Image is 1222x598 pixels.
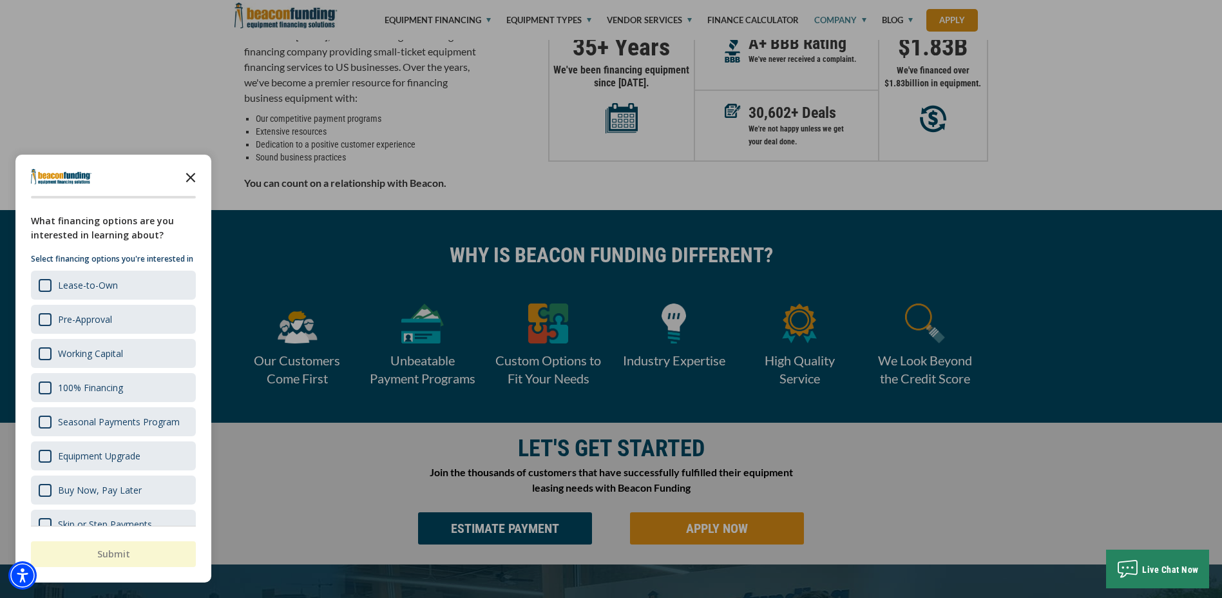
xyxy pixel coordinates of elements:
div: What financing options are you interested in learning about? [31,214,196,242]
div: Accessibility Menu [8,561,37,590]
div: 100% Financing [58,381,123,394]
div: Survey [15,155,211,583]
button: Live Chat Now [1106,550,1209,588]
p: Select financing options you're interested in [31,253,196,265]
div: Buy Now, Pay Later [58,484,142,496]
div: Pre-Approval [31,305,196,334]
div: 100% Financing [31,373,196,402]
div: Seasonal Payments Program [31,407,196,436]
div: Lease-to-Own [31,271,196,300]
div: Equipment Upgrade [58,450,140,462]
div: Lease-to-Own [58,279,118,291]
img: Company logo [31,169,91,184]
div: Working Capital [58,347,123,360]
div: Seasonal Payments Program [58,416,180,428]
span: Live Chat Now [1142,564,1199,575]
div: Skip or Step Payments [58,518,152,530]
div: Pre-Approval [58,313,112,325]
button: Close the survey [178,164,204,189]
button: Submit [31,541,196,567]
div: Buy Now, Pay Later [31,476,196,505]
div: Equipment Upgrade [31,441,196,470]
div: Skip or Step Payments [31,510,196,539]
div: Working Capital [31,339,196,368]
